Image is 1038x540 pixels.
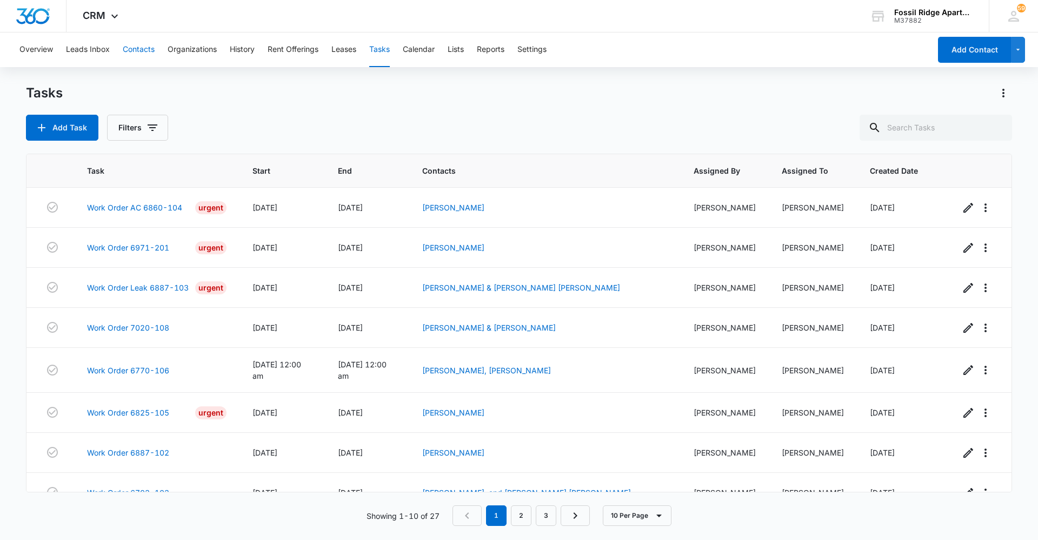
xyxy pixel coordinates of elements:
a: Work Order 6825-105 [87,407,169,418]
button: Lists [448,32,464,67]
span: CRM [83,10,105,21]
em: 1 [486,505,507,526]
span: [DATE] [338,283,363,292]
span: Start [252,165,296,176]
button: Tasks [369,32,390,67]
span: [DATE] [252,203,277,212]
h1: Tasks [26,85,63,101]
div: [PERSON_NAME] [694,447,756,458]
div: [PERSON_NAME] [782,202,844,213]
button: Add Task [26,115,98,141]
span: [DATE] [870,488,895,497]
span: Assigned By [694,165,740,176]
button: Calendar [403,32,435,67]
span: [DATE] [870,408,895,417]
button: Filters [107,115,168,141]
span: [DATE] [252,243,277,252]
button: Overview [19,32,53,67]
div: [PERSON_NAME] [694,365,756,376]
a: Work Order 6770-106 [87,365,169,376]
button: Reports [477,32,504,67]
span: [DATE] [870,448,895,457]
span: 59 [1017,4,1026,12]
span: End [338,165,381,176]
span: [DATE] [870,283,895,292]
a: Next Page [561,505,590,526]
div: Urgent [195,281,227,294]
span: [DATE] [338,323,363,332]
a: Work Order Leak 6887-103 [87,282,189,293]
input: Search Tasks [860,115,1012,141]
span: [DATE] [338,448,363,457]
div: [PERSON_NAME] [782,447,844,458]
a: [PERSON_NAME] [422,203,484,212]
div: [PERSON_NAME] [782,365,844,376]
div: [PERSON_NAME] [694,282,756,293]
span: [DATE] [252,283,277,292]
button: Rent Offerings [268,32,318,67]
a: Work Order 6703-103 [87,487,169,498]
div: [PERSON_NAME] [694,487,756,498]
div: [PERSON_NAME] [694,242,756,253]
span: [DATE] [252,488,277,497]
button: Leads Inbox [66,32,110,67]
div: [PERSON_NAME] [782,282,844,293]
div: Urgent [195,241,227,254]
div: [PERSON_NAME] [694,407,756,418]
button: Settings [517,32,547,67]
div: [PERSON_NAME] [694,202,756,213]
div: account id [894,17,973,24]
span: [DATE] 12:00 am [252,360,301,380]
span: [DATE] [338,243,363,252]
button: Leases [331,32,356,67]
span: Task [87,165,211,176]
a: [PERSON_NAME] [422,448,484,457]
button: Contacts [123,32,155,67]
a: [PERSON_NAME], [PERSON_NAME] [422,366,551,375]
a: Work Order AC 6860-104 [87,202,182,213]
button: 10 Per Page [603,505,671,526]
nav: Pagination [453,505,590,526]
span: [DATE] [338,408,363,417]
div: [PERSON_NAME] [782,487,844,498]
div: Urgent [195,201,227,214]
div: [PERSON_NAME] [694,322,756,333]
span: [DATE] [338,203,363,212]
a: Work Order 7020-108 [87,322,169,333]
div: [PERSON_NAME] [782,407,844,418]
div: notifications count [1017,4,1026,12]
a: Page 2 [511,505,531,526]
span: [DATE] [870,323,895,332]
a: Page 3 [536,505,556,526]
span: [DATE] [252,323,277,332]
a: Work Order 6887-102 [87,447,169,458]
span: Created Date [870,165,918,176]
button: Actions [995,84,1012,102]
a: Work Order 6971-201 [87,242,169,253]
a: [PERSON_NAME] [422,243,484,252]
span: [DATE] [338,488,363,497]
span: [DATE] 12:00 am [338,360,387,380]
div: account name [894,8,973,17]
span: [DATE] [870,243,895,252]
span: Assigned To [782,165,828,176]
a: [PERSON_NAME] & [PERSON_NAME] [PERSON_NAME] [422,283,620,292]
p: Showing 1-10 of 27 [367,510,440,522]
span: [DATE] [252,448,277,457]
button: Add Contact [938,37,1011,63]
div: [PERSON_NAME] [782,322,844,333]
a: [PERSON_NAME] [422,408,484,417]
a: [PERSON_NAME] & [PERSON_NAME] [422,323,556,332]
span: [DATE] [870,366,895,375]
span: Contacts [422,165,652,176]
button: History [230,32,255,67]
div: Urgent [195,406,227,419]
span: [DATE] [252,408,277,417]
span: [DATE] [870,203,895,212]
button: Organizations [168,32,217,67]
a: [PERSON_NAME], and [PERSON_NAME] [PERSON_NAME] [422,488,631,497]
div: [PERSON_NAME] [782,242,844,253]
